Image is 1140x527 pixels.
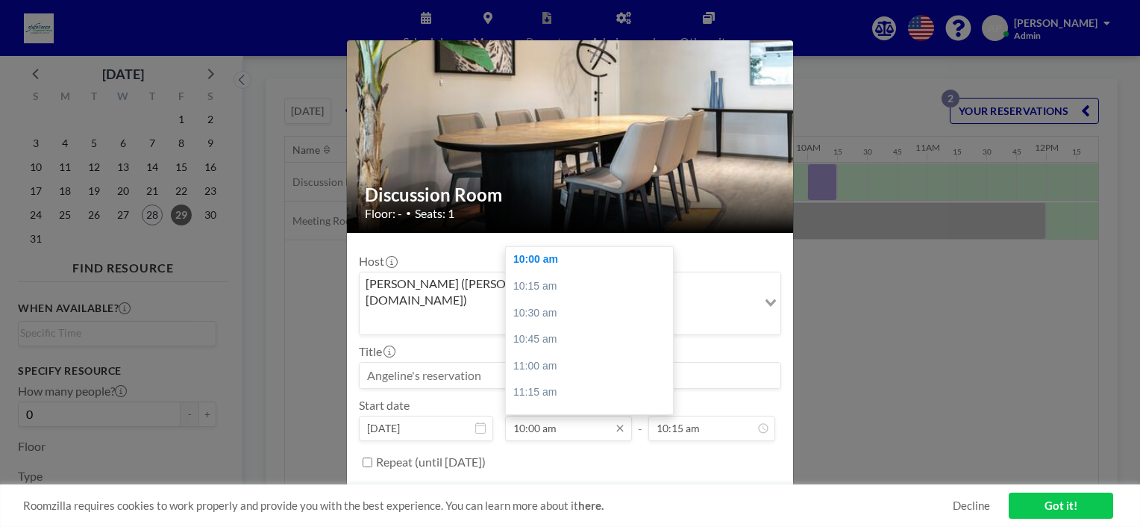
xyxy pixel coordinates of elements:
div: 10:15 am [506,273,680,300]
a: here. [578,499,604,512]
span: Roomzilla requires cookies to work properly and provide you with the best experience. You can lea... [23,499,953,513]
div: 10:30 am [506,300,680,327]
span: Floor: - [365,206,402,221]
div: Search for option [360,272,780,334]
span: • [406,208,411,219]
span: - [638,403,642,436]
input: Angeline's reservation [360,363,780,388]
div: 11:15 am [506,379,680,406]
a: Decline [953,499,990,513]
input: Search for option [361,312,756,331]
label: Title [359,344,394,359]
div: 10:45 am [506,326,680,353]
label: Repeat (until [DATE]) [376,455,486,470]
a: Got it! [1009,493,1113,519]
span: [PERSON_NAME] ([PERSON_NAME][EMAIL_ADDRESS][DOMAIN_NAME]) [363,275,754,309]
label: Start date [359,398,410,413]
div: 11:30 am [506,406,680,433]
div: 10:00 am [506,246,680,273]
label: Host [359,254,396,269]
span: Seats: 1 [415,206,454,221]
div: 11:00 am [506,353,680,380]
h2: Discussion Room [365,184,777,206]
